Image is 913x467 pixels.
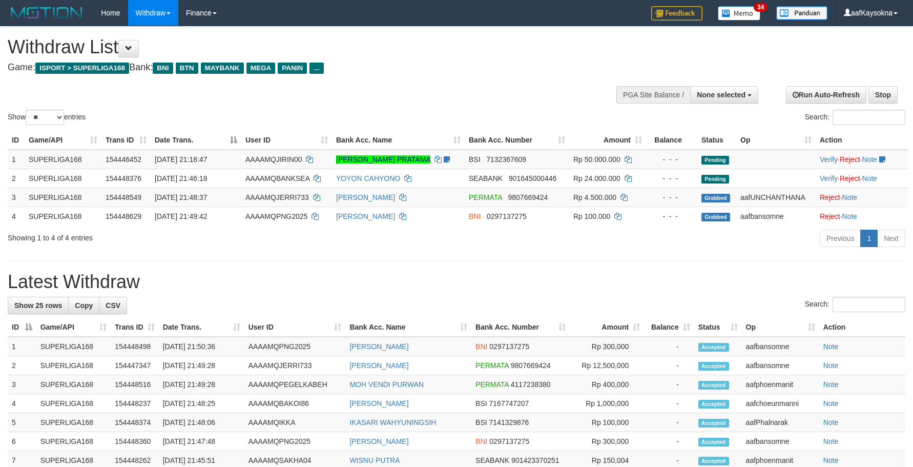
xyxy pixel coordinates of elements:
[8,207,25,226] td: 4
[877,230,905,247] a: Next
[805,110,905,125] label: Search:
[823,380,839,389] a: Note
[75,301,93,310] span: Copy
[336,174,400,182] a: YOYON CAHYONO
[106,193,141,201] span: 154448549
[570,337,644,356] td: Rp 300,000
[736,207,816,226] td: aafbansomne
[155,212,207,220] span: [DATE] 21:49:42
[862,155,877,164] a: Note
[36,356,111,375] td: SUPERLIGA168
[823,456,839,464] a: Note
[823,418,839,427] a: Note
[475,361,509,370] span: PERMATA
[25,169,101,188] td: SUPERLIGA168
[159,375,244,394] td: [DATE] 21:49:28
[244,318,346,337] th: User ID: activate to sort column ascending
[840,174,860,182] a: Reject
[153,63,173,74] span: BNI
[644,356,694,375] td: -
[698,343,729,352] span: Accepted
[475,437,487,445] span: BNI
[8,229,373,243] div: Showing 1 to 4 of 4 entries
[842,212,858,220] a: Note
[309,63,323,74] span: ...
[475,418,487,427] span: BSI
[111,413,158,432] td: 154448374
[511,456,559,464] span: Copy 901423370251 to clipboard
[106,174,141,182] span: 154448376
[742,432,819,451] td: aafbansomne
[570,394,644,413] td: Rp 1,000,000
[644,375,694,394] td: -
[816,207,908,226] td: ·
[650,192,693,202] div: - - -
[820,174,838,182] a: Verify
[36,337,111,356] td: SUPERLIGA168
[8,131,25,150] th: ID
[469,174,503,182] span: SEABANK
[697,91,745,99] span: None selected
[616,86,690,104] div: PGA Site Balance /
[805,297,905,312] label: Search:
[246,63,276,74] span: MEGA
[8,356,36,375] td: 2
[245,212,307,220] span: AAAAMQPNG2025
[833,297,905,312] input: Search:
[36,394,111,413] td: SUPERLIGA168
[111,375,158,394] td: 154448516
[471,318,570,337] th: Bank Acc. Number: activate to sort column ascending
[511,380,551,389] span: Copy 4117238380 to clipboard
[573,155,620,164] span: Rp 50.000.000
[698,400,729,409] span: Accepted
[99,297,127,314] a: CSV
[486,155,526,164] span: Copy 7132367609 to clipboard
[698,419,729,428] span: Accepted
[776,6,827,20] img: panduan.png
[349,437,408,445] a: [PERSON_NAME]
[469,155,481,164] span: BSI
[14,301,62,310] span: Show 25 rows
[651,6,702,21] img: Feedback.jpg
[742,413,819,432] td: aafPhalnarak
[489,342,529,351] span: Copy 0297137275 to clipboard
[26,110,64,125] select: Showentries
[8,337,36,356] td: 1
[8,318,36,337] th: ID: activate to sort column descending
[8,375,36,394] td: 3
[475,342,487,351] span: BNI
[336,193,395,201] a: [PERSON_NAME]
[8,150,25,169] td: 1
[509,174,556,182] span: Copy 901645000446 to clipboard
[816,131,908,150] th: Action
[736,131,816,150] th: Op: activate to sort column ascending
[475,380,509,389] span: PERMATA
[742,394,819,413] td: aafchoeunmanni
[106,155,141,164] span: 154446452
[8,394,36,413] td: 4
[819,318,905,337] th: Action
[245,193,309,201] span: AAAAMQJERRI733
[698,362,729,371] span: Accepted
[155,193,207,201] span: [DATE] 21:48:37
[345,318,471,337] th: Bank Acc. Name: activate to sort column ascending
[8,188,25,207] td: 3
[489,399,529,408] span: Copy 7167747207 to clipboard
[159,318,244,337] th: Date Trans.: activate to sort column ascending
[25,150,101,169] td: SUPERLIGA168
[8,432,36,451] td: 6
[8,169,25,188] td: 2
[278,63,307,74] span: PANIN
[244,375,346,394] td: AAAAMQPEGELKABEH
[245,155,302,164] span: AAAAMQJIRIN00
[244,394,346,413] td: AAAAMQBAKOI86
[820,212,840,220] a: Reject
[36,318,111,337] th: Game/API: activate to sort column ascending
[573,174,620,182] span: Rp 24.000.000
[820,155,838,164] a: Verify
[816,150,908,169] td: · ·
[573,193,616,201] span: Rp 4.500.000
[151,131,241,150] th: Date Trans.: activate to sort column descending
[244,356,346,375] td: AAAAMQJERRI733
[698,457,729,465] span: Accepted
